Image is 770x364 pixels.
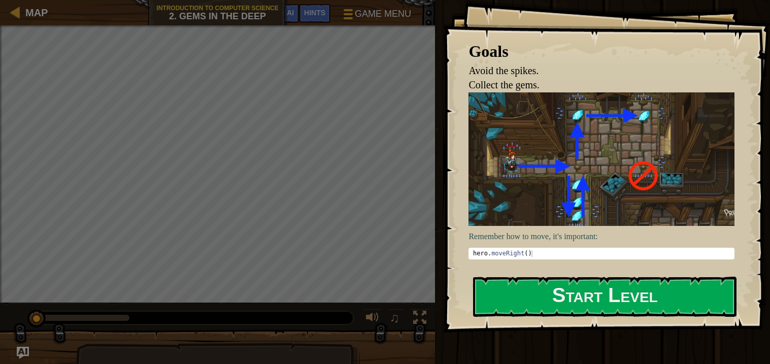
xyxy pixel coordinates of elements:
button: Ask AI [17,347,29,359]
div: Goals [468,40,734,63]
button: ♫ [388,309,405,329]
span: ♫ [390,310,400,325]
span: Avoid the spikes. [468,65,539,76]
span: Collect the gems. [468,79,539,90]
button: Game Menu [336,4,417,28]
li: Avoid the spikes. [456,63,732,78]
button: Adjust volume [362,309,383,329]
img: Gems in the deep [468,92,734,226]
p: Remember how to move, it's important: [468,231,734,243]
a: Map [20,7,48,18]
li: Collect the gems. [456,78,732,92]
span: Map [25,7,48,18]
span: Hints [304,9,325,17]
button: Toggle fullscreen [410,309,430,329]
span: Ask AI [270,9,294,17]
button: Ask AI [265,4,299,23]
button: Start Level [473,277,736,317]
span: Game Menu [355,8,411,21]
